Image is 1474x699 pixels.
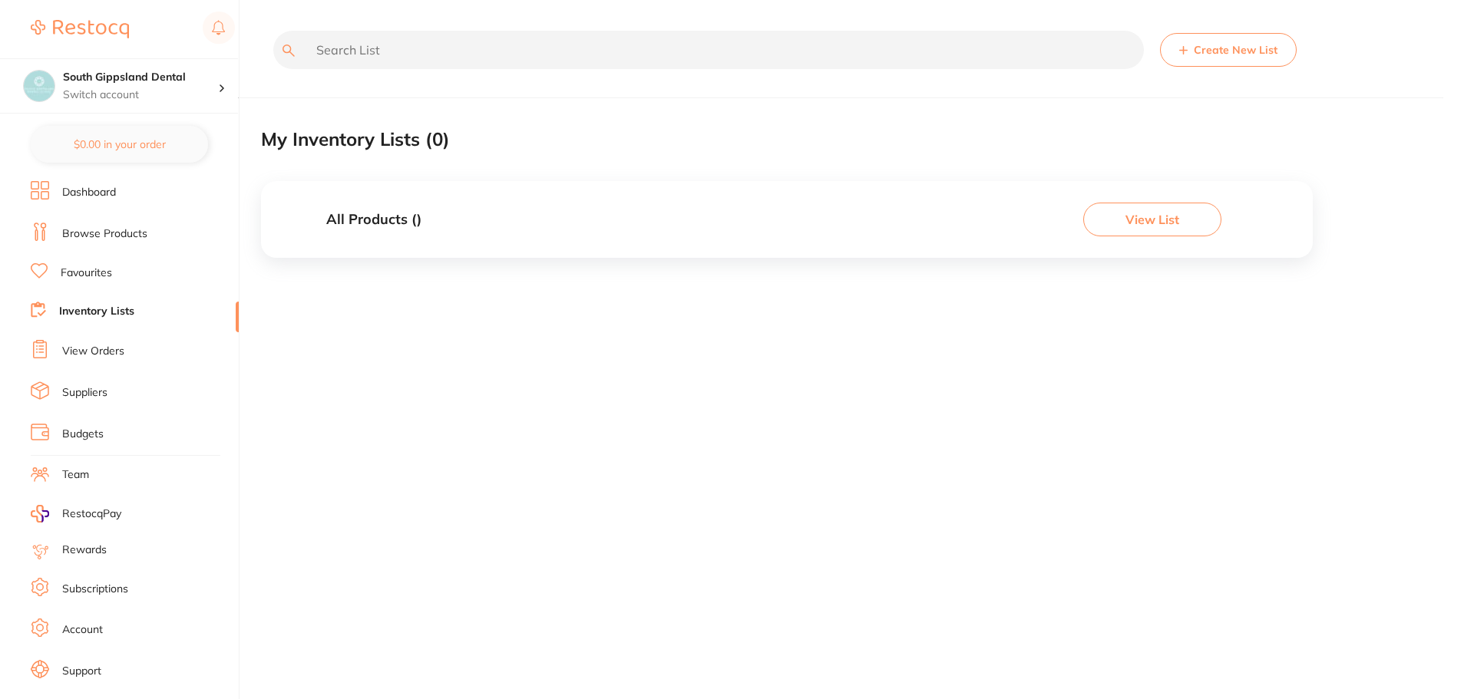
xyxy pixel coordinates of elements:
span: RestocqPay [62,506,121,522]
a: Restocq Logo [31,12,129,47]
h3: All Products ( ) [326,212,421,228]
button: Create New List [1160,33,1297,67]
input: Search List [273,31,1144,69]
a: Account [62,622,103,638]
img: Restocq Logo [31,20,129,38]
a: Support [62,664,101,679]
button: View List [1083,203,1221,236]
a: Suppliers [62,385,107,401]
h4: South Gippsland Dental [63,70,218,85]
a: Rewards [62,542,107,558]
button: $0.00 in your order [31,126,208,163]
img: South Gippsland Dental [24,71,55,101]
img: RestocqPay [31,505,49,523]
a: View Orders [62,344,124,359]
a: RestocqPay [31,505,121,523]
a: Budgets [62,427,104,442]
a: Dashboard [62,185,116,200]
a: Team [62,467,89,483]
p: Switch account [63,87,218,103]
h2: My Inventory Lists ( 0 ) [261,129,450,150]
a: Browse Products [62,226,147,242]
a: Favourites [61,265,112,281]
a: Inventory Lists [59,304,134,319]
a: Subscriptions [62,582,128,597]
